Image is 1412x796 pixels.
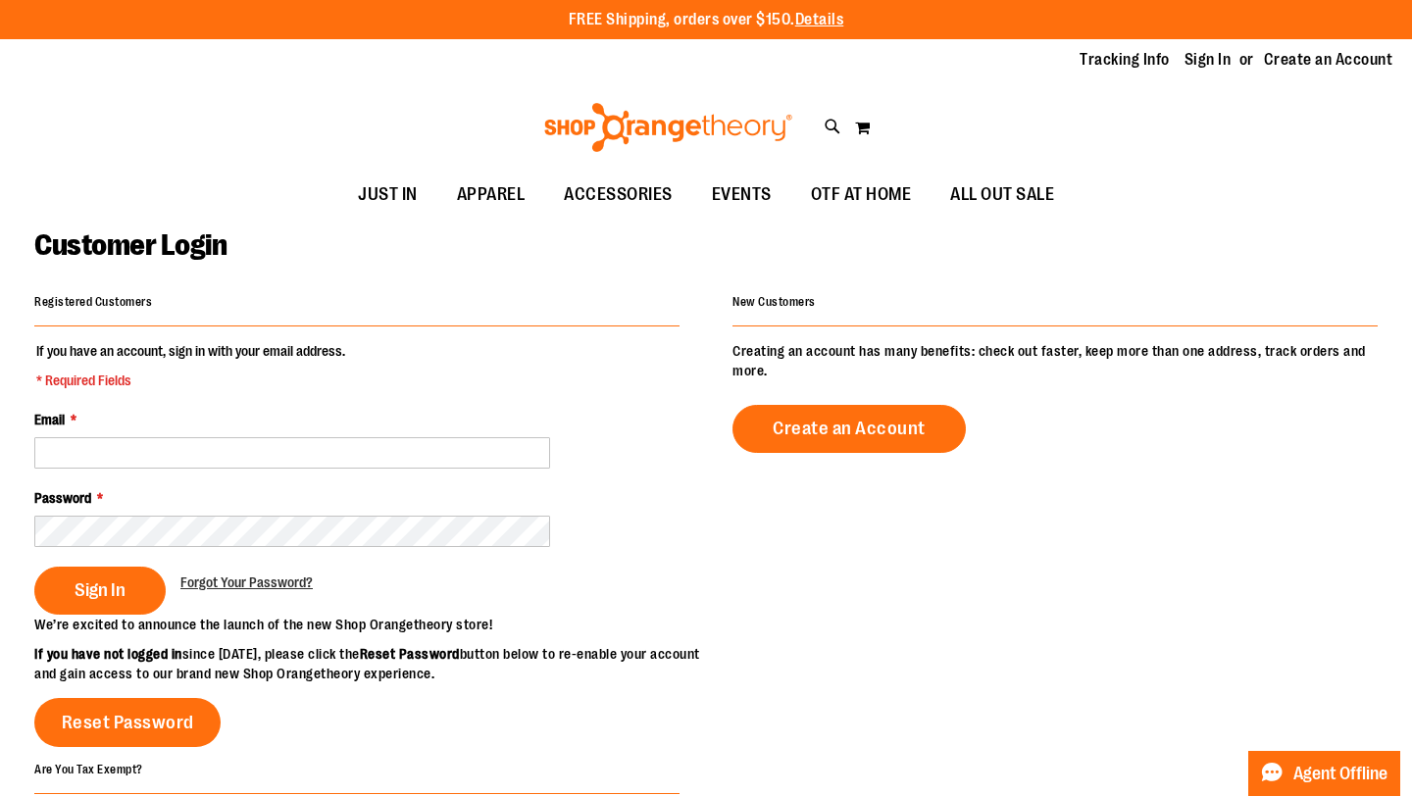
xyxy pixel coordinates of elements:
[34,228,227,262] span: Customer Login
[1185,49,1232,71] a: Sign In
[34,412,65,427] span: Email
[34,490,91,506] span: Password
[75,579,126,601] span: Sign In
[34,698,221,747] a: Reset Password
[569,9,844,31] p: FREE Shipping, orders over $150.
[931,173,1074,218] a: ALL OUT SALE
[811,173,912,217] span: OTF AT HOME
[180,574,313,590] span: Forgot Your Password?
[564,173,673,217] span: ACCESSORIES
[34,646,182,662] strong: If you have not logged in
[360,646,460,662] strong: Reset Password
[34,762,143,775] strong: Are You Tax Exempt?
[773,418,926,439] span: Create an Account
[795,11,844,28] a: Details
[544,173,692,218] a: ACCESSORIES
[791,173,932,218] a: OTF AT HOME
[34,567,166,615] button: Sign In
[732,295,816,309] strong: New Customers
[950,173,1054,217] span: ALL OUT SALE
[692,173,791,218] a: EVENTS
[1264,49,1393,71] a: Create an Account
[1080,49,1170,71] a: Tracking Info
[541,103,795,152] img: Shop Orangetheory
[712,173,772,217] span: EVENTS
[437,173,545,218] a: APPAREL
[1293,765,1387,783] span: Agent Offline
[34,615,706,634] p: We’re excited to announce the launch of the new Shop Orangetheory store!
[338,173,437,218] a: JUST IN
[34,644,706,683] p: since [DATE], please click the button below to re-enable your account and gain access to our bran...
[1248,751,1400,796] button: Agent Offline
[36,371,345,390] span: * Required Fields
[732,405,966,453] a: Create an Account
[180,572,313,592] a: Forgot Your Password?
[34,295,152,309] strong: Registered Customers
[732,341,1378,380] p: Creating an account has many benefits: check out faster, keep more than one address, track orders...
[457,173,526,217] span: APPAREL
[34,341,347,390] legend: If you have an account, sign in with your email address.
[358,173,418,217] span: JUST IN
[62,712,194,733] span: Reset Password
